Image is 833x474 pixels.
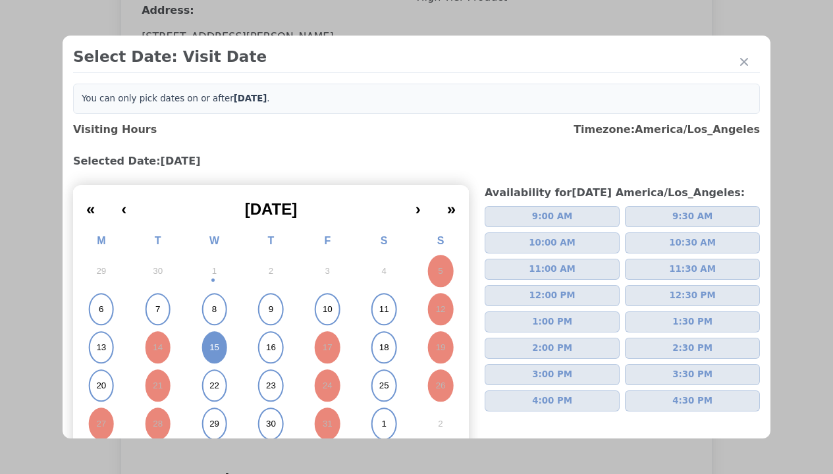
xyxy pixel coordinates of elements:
button: October 24, 2025 [299,367,356,405]
button: October 6, 2025 [73,290,130,329]
h3: Availability for [DATE] America/Los_Angeles : [485,185,760,201]
abbr: October 1, 2025 [212,265,217,277]
div: You can only pick dates on or after . [73,84,760,114]
h3: Visiting Hours [73,122,157,138]
span: 4:00 PM [532,394,572,408]
abbr: October 20, 2025 [96,380,106,392]
button: October 18, 2025 [356,329,412,367]
span: 2:00 PM [532,342,572,355]
button: October 5, 2025 [412,252,469,290]
span: 4:30 PM [672,394,712,408]
abbr: October 5, 2025 [438,265,443,277]
abbr: October 4, 2025 [381,265,386,277]
abbr: October 24, 2025 [323,380,333,392]
abbr: October 28, 2025 [153,418,163,430]
button: October 14, 2025 [130,329,186,367]
h3: Selected Date: [DATE] [73,153,760,169]
abbr: October 18, 2025 [379,342,389,354]
abbr: October 21, 2025 [153,380,163,392]
button: 12:00 PM [485,285,620,306]
h3: Timezone: America/Los_Angeles [574,122,760,138]
button: October 19, 2025 [412,329,469,367]
button: 1:30 PM [625,311,760,332]
button: October 2, 2025 [243,252,300,290]
button: October 4, 2025 [356,252,412,290]
span: 12:30 PM [670,289,716,302]
abbr: Monday [97,235,105,246]
abbr: Thursday [268,235,275,246]
button: 3:30 PM [625,364,760,385]
abbr: October 8, 2025 [212,303,217,315]
button: 4:00 PM [485,390,620,411]
span: 10:00 AM [529,236,576,250]
button: October 31, 2025 [299,405,356,443]
button: October 10, 2025 [299,290,356,329]
abbr: October 19, 2025 [436,342,446,354]
button: 4:30 PM [625,390,760,411]
span: 1:30 PM [672,315,712,329]
abbr: October 12, 2025 [436,303,446,315]
button: October 25, 2025 [356,367,412,405]
button: November 2, 2025 [412,405,469,443]
span: 10:30 AM [669,236,716,250]
button: October 1, 2025 [186,252,243,290]
button: October 12, 2025 [412,290,469,329]
button: October 3, 2025 [299,252,356,290]
abbr: October 2, 2025 [269,265,273,277]
abbr: October 23, 2025 [266,380,276,392]
abbr: September 29, 2025 [96,265,106,277]
button: October 30, 2025 [243,405,300,443]
button: 9:30 AM [625,206,760,227]
button: October 17, 2025 [299,329,356,367]
button: October 27, 2025 [73,405,130,443]
button: October 9, 2025 [243,290,300,329]
button: ‹ [108,190,140,219]
abbr: Saturday [381,235,388,246]
span: [DATE] [245,200,298,218]
abbr: November 1, 2025 [381,418,386,430]
button: 11:00 AM [485,259,620,280]
abbr: October 16, 2025 [266,342,276,354]
abbr: October 26, 2025 [436,380,446,392]
b: [DATE] [234,93,267,103]
abbr: October 9, 2025 [269,303,273,315]
abbr: Wednesday [209,235,219,246]
abbr: October 6, 2025 [99,303,103,315]
button: October 22, 2025 [186,367,243,405]
span: 2:30 PM [672,342,712,355]
span: 9:30 AM [672,210,712,223]
abbr: October 17, 2025 [323,342,333,354]
abbr: October 27, 2025 [96,418,106,430]
button: » [434,190,469,219]
abbr: October 25, 2025 [379,380,389,392]
abbr: October 10, 2025 [323,303,333,315]
button: 10:30 AM [625,232,760,253]
abbr: October 11, 2025 [379,303,389,315]
abbr: November 2, 2025 [438,418,443,430]
abbr: October 3, 2025 [325,265,330,277]
abbr: October 30, 2025 [266,418,276,430]
abbr: October 14, 2025 [153,342,163,354]
button: October 26, 2025 [412,367,469,405]
button: September 30, 2025 [130,252,186,290]
button: 9:00 AM [485,206,620,227]
button: October 16, 2025 [243,329,300,367]
span: 3:00 PM [532,368,572,381]
abbr: October 13, 2025 [96,342,106,354]
button: › [402,190,434,219]
button: October 20, 2025 [73,367,130,405]
span: 3:30 PM [672,368,712,381]
button: October 21, 2025 [130,367,186,405]
abbr: October 22, 2025 [209,380,219,392]
span: 1:00 PM [532,315,572,329]
span: 12:00 PM [529,289,576,302]
abbr: October 15, 2025 [209,342,219,354]
button: « [73,190,108,219]
abbr: September 30, 2025 [153,265,163,277]
button: October 7, 2025 [130,290,186,329]
span: 11:00 AM [529,263,576,276]
button: [DATE] [140,190,402,219]
abbr: Friday [324,235,331,246]
abbr: October 31, 2025 [323,418,333,430]
button: 1:00 PM [485,311,620,332]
